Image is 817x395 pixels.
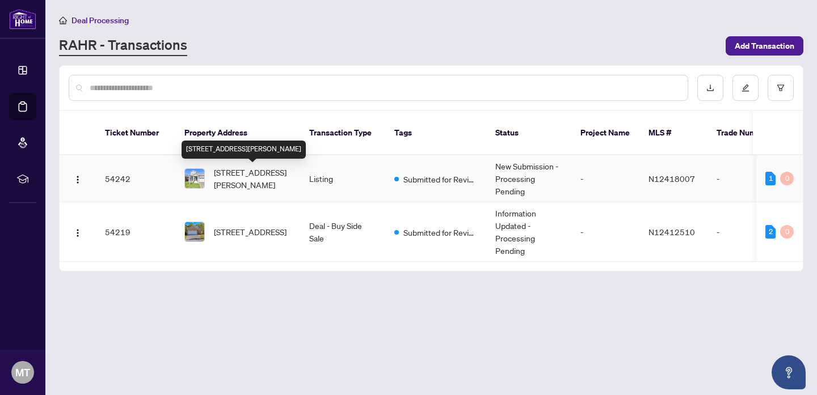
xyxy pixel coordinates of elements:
[73,175,82,184] img: Logo
[15,364,30,380] span: MT
[780,225,794,239] div: 0
[175,111,300,155] th: Property Address
[735,37,794,55] span: Add Transaction
[639,111,707,155] th: MLS #
[9,9,36,29] img: logo
[765,225,776,239] div: 2
[486,111,571,155] th: Status
[726,36,803,56] button: Add Transaction
[300,202,385,262] td: Deal - Buy Side Sale
[768,75,794,101] button: filter
[69,223,87,241] button: Logo
[707,111,787,155] th: Trade Number
[59,36,187,56] a: RAHR - Transactions
[648,173,695,184] span: N12418007
[96,202,175,262] td: 54219
[96,155,175,202] td: 54242
[732,75,759,101] button: edit
[185,169,204,188] img: thumbnail-img
[571,202,639,262] td: -
[185,222,204,241] img: thumbnail-img
[780,172,794,185] div: 0
[648,227,695,237] span: N12412510
[697,75,723,101] button: download
[71,15,129,26] span: Deal Processing
[486,202,571,262] td: Information Updated - Processing Pending
[707,155,787,202] td: -
[777,84,785,92] span: filter
[59,16,67,24] span: home
[214,166,291,191] span: [STREET_ADDRESS][PERSON_NAME]
[300,111,385,155] th: Transaction Type
[571,111,639,155] th: Project Name
[571,155,639,202] td: -
[385,111,486,155] th: Tags
[69,169,87,188] button: Logo
[486,155,571,202] td: New Submission - Processing Pending
[403,173,477,185] span: Submitted for Review
[214,226,287,238] span: [STREET_ADDRESS]
[707,202,787,262] td: -
[765,172,776,185] div: 1
[300,155,385,202] td: Listing
[96,111,175,155] th: Ticket Number
[706,84,714,92] span: download
[772,355,806,389] button: Open asap
[73,228,82,237] img: Logo
[403,226,477,239] span: Submitted for Review
[182,141,306,159] div: [STREET_ADDRESS][PERSON_NAME]
[742,84,749,92] span: edit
